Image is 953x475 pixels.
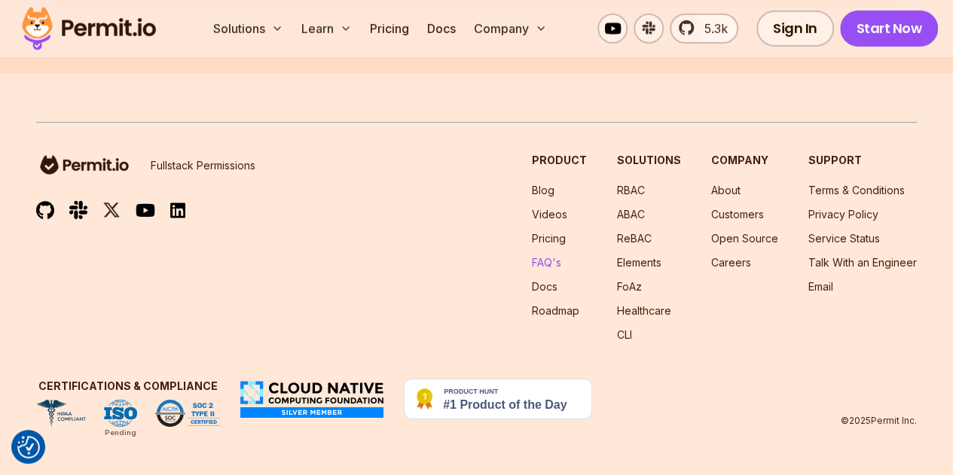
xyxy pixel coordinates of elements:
[532,256,561,269] a: FAQ's
[102,201,121,220] img: twitter
[617,280,642,293] a: FoAz
[155,400,220,427] img: SOC
[617,153,681,168] h3: Solutions
[36,400,86,427] img: HIPAA
[711,256,751,269] a: Careers
[69,199,87,220] img: slack
[15,3,163,54] img: Permit logo
[532,280,557,293] a: Docs
[841,415,917,427] p: © 2025 Permit Inc.
[421,14,462,44] a: Docs
[17,436,40,458] img: Revisit consent button
[532,304,579,317] a: Roadmap
[17,436,40,458] button: Consent Preferences
[756,11,834,47] a: Sign In
[136,202,155,219] img: youtube
[808,232,880,245] a: Service Status
[617,256,661,269] a: Elements
[36,153,133,177] img: logo
[105,427,136,439] div: Pending
[711,153,778,168] h3: Company
[808,280,833,293] a: Email
[617,208,645,221] a: ABAC
[617,184,645,196] a: RBAC
[151,158,255,173] p: Fullstack Permissions
[808,184,905,196] a: Terms & Conditions
[364,14,415,44] a: Pricing
[711,232,778,245] a: Open Source
[207,14,289,44] button: Solutions
[36,379,220,394] h3: Certifications & Compliance
[670,14,738,44] a: 5.3k
[532,184,554,196] a: Blog
[617,304,671,317] a: Healthcare
[711,208,764,221] a: Customers
[840,11,939,47] a: Start Now
[404,379,592,419] img: Permit.io - Never build permissions again | Product Hunt
[808,153,917,168] h3: Support
[711,184,741,196] a: About
[808,256,917,269] a: Talk With an Engineer
[36,201,54,220] img: github
[808,208,878,221] a: Privacy Policy
[170,202,185,219] img: linkedin
[532,208,567,221] a: Videos
[617,328,632,341] a: CLI
[695,20,728,38] span: 5.3k
[532,153,587,168] h3: Product
[468,14,553,44] button: Company
[295,14,358,44] button: Learn
[104,400,137,427] img: ISO
[532,232,566,245] a: Pricing
[617,232,652,245] a: ReBAC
